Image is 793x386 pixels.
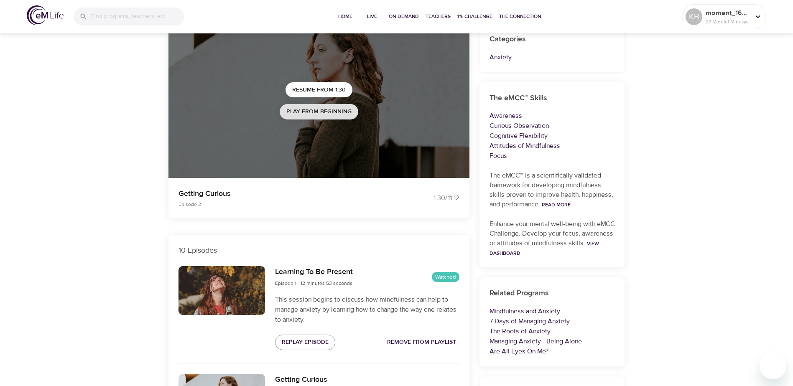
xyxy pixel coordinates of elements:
[275,335,335,350] button: Replay Episode
[387,337,456,348] span: Remove from Playlist
[490,327,551,335] a: The Roots of Anxiety
[432,273,459,281] span: Watched
[282,337,329,348] span: Replay Episode
[706,8,750,18] p: moment_1695906020
[335,12,355,21] span: Home
[362,12,382,21] span: Live
[490,171,615,209] p: The eMCC™ is a scientifically validated framework for developing mindfulness skills proven to imp...
[499,12,541,21] span: The Connection
[490,337,582,345] a: Managing Anxiety - Being Alone
[542,201,571,208] a: Read More
[490,141,615,151] p: Attitudes of Mindfulness
[490,121,615,131] p: Curious Observation
[275,374,351,386] h6: Getting Curious
[275,295,459,325] p: This session begins to discuss how mindfulness can help to manage anxiety by learning how to chan...
[490,111,615,121] p: Awareness
[178,188,387,199] p: Getting Curious
[457,12,492,21] span: 1% Challenge
[426,12,451,21] span: Teachers
[275,266,353,278] h6: Learning To Be Present
[490,52,615,62] p: Anxiety
[280,104,358,119] button: Play from beginning
[27,5,64,25] img: logo
[686,8,702,25] div: KB
[490,240,599,256] a: View Dashboard
[178,201,387,208] p: Episode 2
[490,131,615,141] p: Cognitive Flexibility
[490,307,560,315] a: Mindfulness and Anxiety
[389,12,419,21] span: On-Demand
[292,85,346,95] span: Resume from 1:30
[760,353,786,379] iframe: Button to launch messaging window
[490,33,615,46] h6: Categories
[275,280,352,287] span: Episode 1 - 12 minutes 53 seconds
[286,107,352,117] span: Play from beginning
[706,18,750,25] p: 27 Mindful Minutes
[490,317,570,325] a: 7 Days of Managing Anxiety
[91,8,184,25] input: Find programs, teachers, etc...
[384,335,459,350] button: Remove from Playlist
[490,151,615,161] p: Focus
[286,82,352,98] button: Resume from 1:30
[490,92,615,104] h6: The eMCC™ Skills
[490,219,615,258] p: Enhance your mental well-being with eMCC Challenge. Develop your focus, awareness or attitudes of...
[490,287,615,300] h6: Related Programs
[490,347,549,356] a: Are All Eyes On Me?
[178,245,459,256] p: 10 Episodes
[397,193,459,203] div: 1:30 / 11:12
